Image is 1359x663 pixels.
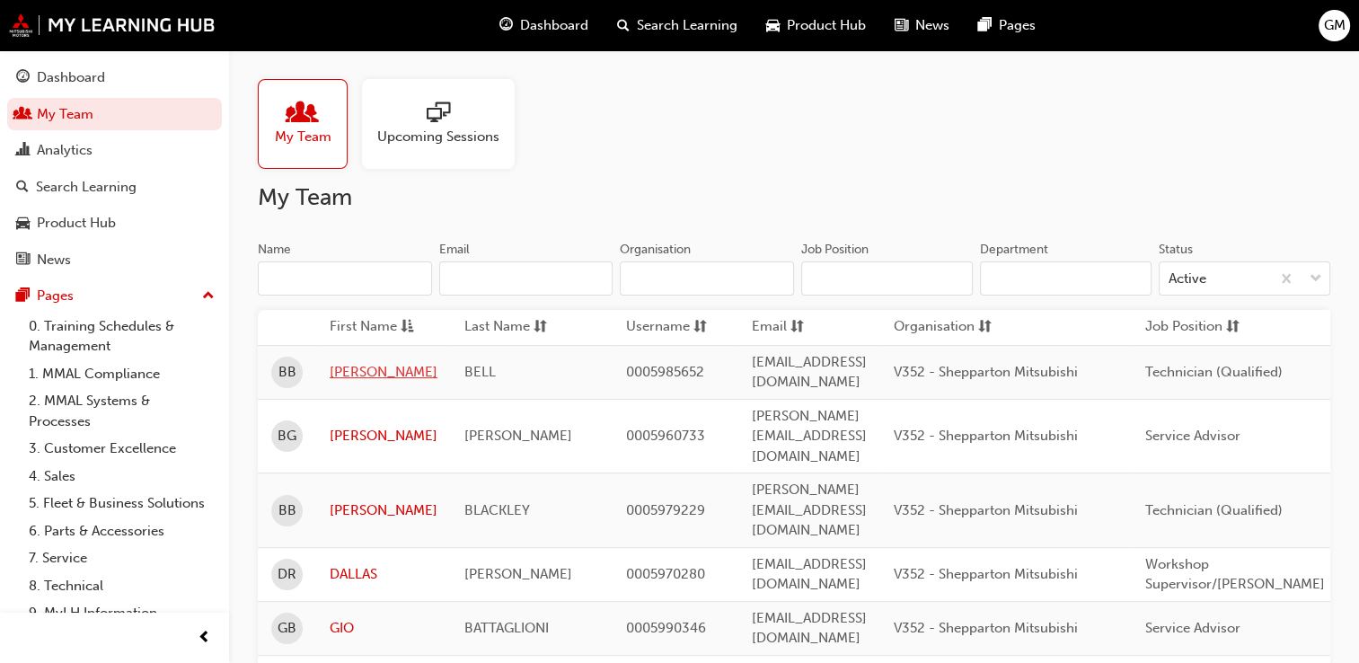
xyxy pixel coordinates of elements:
[801,261,973,296] input: Job Position
[980,261,1152,296] input: Department
[626,316,690,339] span: Username
[22,517,222,545] a: 6. Parts & Accessories
[752,482,867,538] span: [PERSON_NAME][EMAIL_ADDRESS][DOMAIN_NAME]
[278,362,296,383] span: BB
[330,564,437,585] a: DALLAS
[790,316,804,339] span: sorting-icon
[894,364,1078,380] span: V352 - Shepparton Mitsubishi
[620,241,691,259] div: Organisation
[620,261,794,296] input: Organisation
[37,67,105,88] div: Dashboard
[278,618,296,639] span: GB
[964,7,1050,44] a: pages-iconPages
[16,70,30,86] span: guage-icon
[1145,556,1325,593] span: Workshop Supervisor/[PERSON_NAME]
[7,57,222,279] button: DashboardMy TeamAnalyticsSearch LearningProduct HubNews
[603,7,752,44] a: search-iconSearch Learning
[464,364,496,380] span: BELL
[330,316,428,339] button: First Nameasc-icon
[693,316,707,339] span: sorting-icon
[362,79,529,169] a: Upcoming Sessions
[22,313,222,360] a: 0. Training Schedules & Management
[464,502,530,518] span: BLACKLEY
[22,599,222,627] a: 9. MyLH Information
[895,14,908,37] span: news-icon
[258,261,432,296] input: Name
[978,316,992,339] span: sorting-icon
[485,7,603,44] a: guage-iconDashboard
[1145,620,1240,636] span: Service Advisor
[1145,364,1283,380] span: Technician (Qualified)
[330,426,437,446] a: [PERSON_NAME]
[439,261,613,296] input: Email
[880,7,964,44] a: news-iconNews
[16,216,30,232] span: car-icon
[7,243,222,277] a: News
[22,490,222,517] a: 5. Fleet & Business Solutions
[534,316,547,339] span: sorting-icon
[464,316,530,339] span: Last Name
[1169,269,1206,289] div: Active
[752,556,867,593] span: [EMAIL_ADDRESS][DOMAIN_NAME]
[1145,502,1283,518] span: Technician (Qualified)
[464,566,572,582] span: [PERSON_NAME]
[626,502,705,518] span: 0005979229
[22,544,222,572] a: 7. Service
[1145,316,1244,339] button: Job Positionsorting-icon
[9,13,216,37] img: mmal
[626,316,725,339] button: Usernamesorting-icon
[464,316,563,339] button: Last Namesorting-icon
[7,171,222,204] a: Search Learning
[22,463,222,491] a: 4. Sales
[626,620,706,636] span: 0005990346
[464,620,549,636] span: BATTAGLIONI
[22,572,222,600] a: 8. Technical
[752,354,867,391] span: [EMAIL_ADDRESS][DOMAIN_NAME]
[752,316,787,339] span: Email
[626,566,705,582] span: 0005970280
[427,102,450,127] span: sessionType_ONLINE_URL-icon
[330,500,437,521] a: [PERSON_NAME]
[894,428,1078,444] span: V352 - Shepparton Mitsubishi
[1324,15,1346,36] span: GM
[894,620,1078,636] span: V352 - Shepparton Mitsubishi
[7,98,222,131] a: My Team
[16,107,30,123] span: people-icon
[752,408,867,464] span: [PERSON_NAME][EMAIL_ADDRESS][DOMAIN_NAME]
[278,426,296,446] span: BG
[278,500,296,521] span: BB
[801,241,869,259] div: Job Position
[291,102,314,127] span: people-icon
[915,15,949,36] span: News
[37,140,93,161] div: Analytics
[894,316,975,339] span: Organisation
[198,627,211,650] span: prev-icon
[520,15,588,36] span: Dashboard
[22,387,222,435] a: 2. MMAL Systems & Processes
[752,7,880,44] a: car-iconProduct Hub
[202,285,215,308] span: up-icon
[330,316,397,339] span: First Name
[1226,316,1240,339] span: sorting-icon
[22,435,222,463] a: 3. Customer Excellence
[752,316,851,339] button: Emailsorting-icon
[401,316,414,339] span: asc-icon
[999,15,1036,36] span: Pages
[617,14,630,37] span: search-icon
[1145,428,1240,444] span: Service Advisor
[16,252,30,269] span: news-icon
[37,286,74,306] div: Pages
[258,241,291,259] div: Name
[258,79,362,169] a: My Team
[37,213,116,234] div: Product Hub
[1159,241,1193,259] div: Status
[787,15,866,36] span: Product Hub
[1319,10,1350,41] button: GM
[278,564,296,585] span: DR
[1145,316,1222,339] span: Job Position
[37,250,71,270] div: News
[16,288,30,305] span: pages-icon
[36,177,137,198] div: Search Learning
[1310,268,1322,291] span: down-icon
